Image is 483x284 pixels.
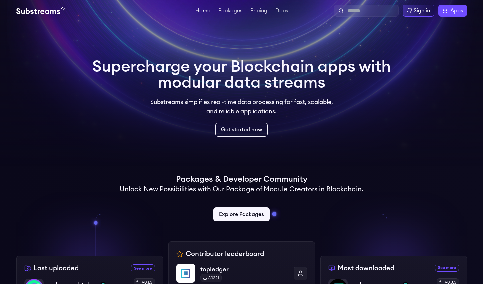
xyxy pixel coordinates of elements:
h1: Supercharge your Blockchain apps with modular data streams [92,59,391,91]
a: Sign in [403,5,434,17]
h2: Unlock New Possibilities with Our Package of Module Creators in Blockchain. [120,185,363,194]
a: Explore Packages [213,207,270,221]
div: 80321 [200,274,222,282]
img: Substream's logo [16,7,66,15]
h1: Packages & Developer Community [176,174,307,185]
div: Sign in [414,7,430,15]
a: See more recently uploaded packages [131,264,155,272]
p: topledger [200,265,288,274]
a: See more most downloaded packages [435,264,459,272]
a: Get started now [215,123,268,137]
img: topledger [176,264,195,283]
a: Docs [274,8,289,15]
a: Packages [217,8,244,15]
p: Substreams simplifies real-time data processing for fast, scalable, and reliable applications. [146,97,338,116]
a: Pricing [249,8,269,15]
a: Home [194,8,212,15]
span: Apps [450,7,463,15]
